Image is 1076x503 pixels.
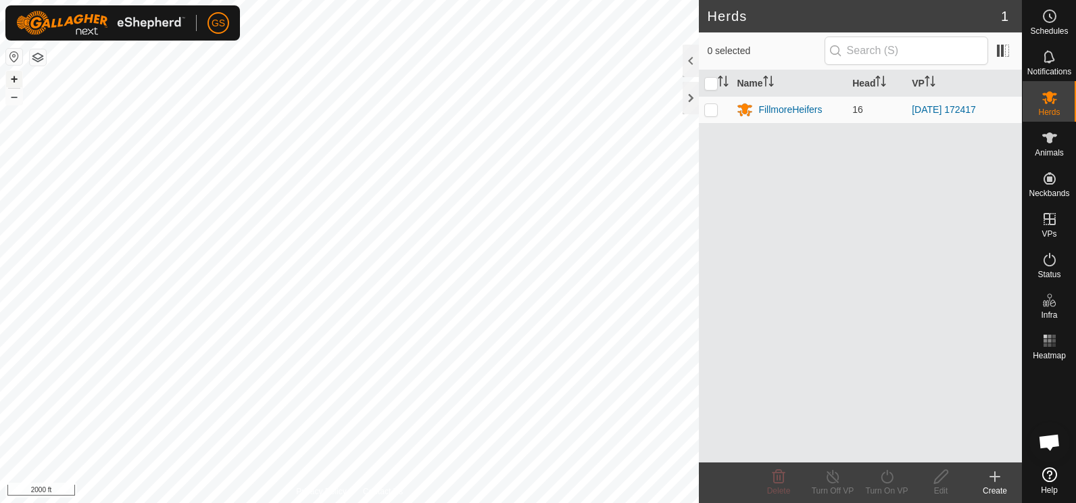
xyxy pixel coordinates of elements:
span: GS [212,16,225,30]
div: Open chat [1029,422,1070,462]
p-sorticon: Activate to sort [718,78,729,89]
button: Map Layers [30,49,46,66]
th: VP [906,70,1022,97]
span: Help [1041,486,1058,494]
span: 0 selected [707,44,824,58]
span: Heatmap [1033,352,1066,360]
div: Edit [914,485,968,497]
span: Delete [767,486,791,496]
span: Herds [1038,108,1060,116]
a: Help [1023,462,1076,500]
p-sorticon: Activate to sort [875,78,886,89]
span: 16 [852,104,863,115]
span: Animals [1035,149,1064,157]
span: Schedules [1030,27,1068,35]
button: + [6,71,22,87]
input: Search (S) [825,37,988,65]
h2: Herds [707,8,1000,24]
button: – [6,89,22,105]
button: Reset Map [6,49,22,65]
div: FillmoreHeifers [758,103,822,117]
span: VPs [1042,230,1056,238]
div: Create [968,485,1022,497]
span: Status [1037,270,1060,279]
img: Gallagher Logo [16,11,185,35]
a: Contact Us [363,485,403,498]
p-sorticon: Activate to sort [925,78,935,89]
span: Notifications [1027,68,1071,76]
span: Infra [1041,311,1057,319]
div: Turn On VP [860,485,914,497]
p-sorticon: Activate to sort [763,78,774,89]
a: Privacy Policy [296,485,347,498]
a: [DATE] 172417 [912,104,976,115]
th: Name [731,70,847,97]
th: Head [847,70,906,97]
span: 1 [1001,6,1008,26]
span: Neckbands [1029,189,1069,197]
div: Turn Off VP [806,485,860,497]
